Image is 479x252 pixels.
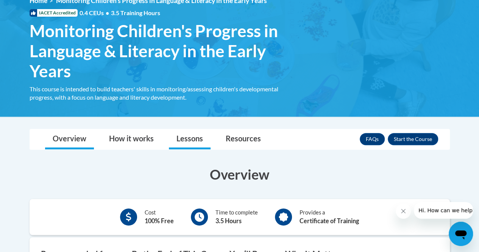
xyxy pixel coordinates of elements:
[169,129,211,149] a: Lessons
[80,9,160,17] span: 0.4 CEUs
[396,203,411,219] iframe: Close message
[45,129,94,149] a: Overview
[215,208,258,225] div: Time to complete
[5,5,61,11] span: Hi. How can we help?
[388,133,438,145] button: Enroll
[145,217,174,224] b: 100% Free
[218,129,268,149] a: Resources
[414,202,473,219] iframe: Message from company
[300,217,359,224] b: Certificate of Training
[30,9,78,17] span: IACET Accredited
[30,165,450,184] h3: Overview
[215,217,242,224] b: 3.5 Hours
[111,9,160,16] span: 3.5 Training Hours
[145,208,174,225] div: Cost
[360,133,385,145] a: FAQs
[30,21,291,81] span: Monitoring Children's Progress in Language & Literacy in the Early Years
[106,9,109,16] span: •
[449,222,473,246] iframe: Button to launch messaging window
[300,208,359,225] div: Provides a
[30,85,291,102] div: This course is intended to build teachers' skills in monitoring/assessing children's developmenta...
[101,129,161,149] a: How it works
